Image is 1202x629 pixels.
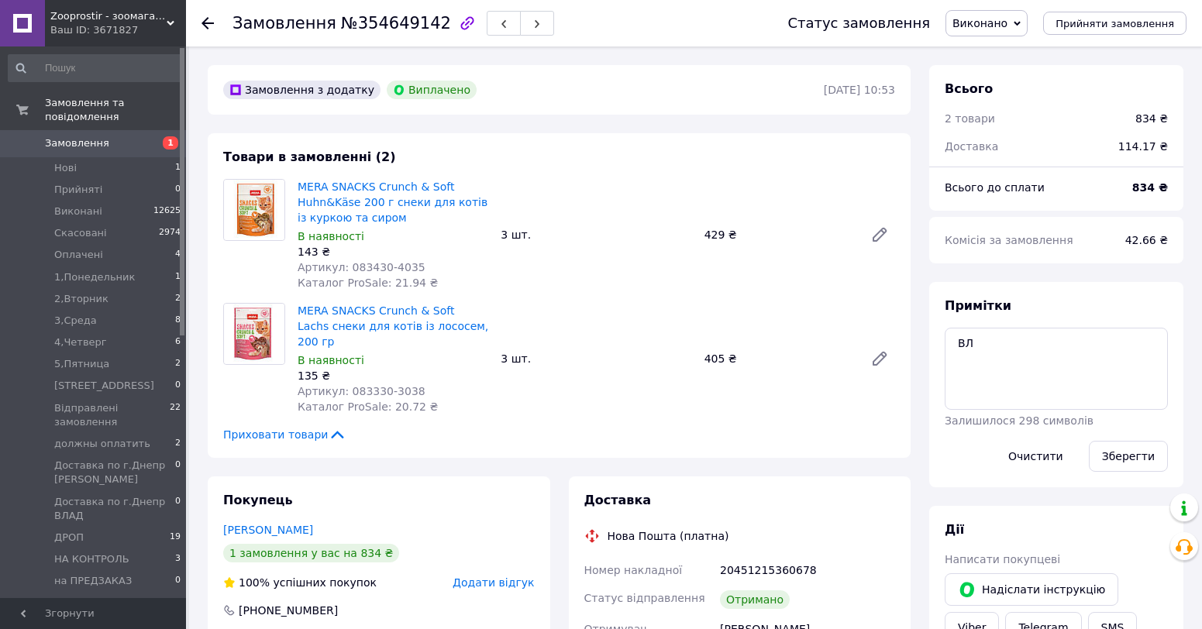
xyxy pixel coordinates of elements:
span: 0 [175,183,181,197]
div: 405 ₴ [698,348,858,369]
span: 12625 [153,205,181,218]
button: Надіслати інструкцію [945,573,1118,606]
span: Статус відправлення [584,592,705,604]
span: 2,Вторник [54,292,108,306]
button: Прийняти замовлення [1043,12,1187,35]
div: успішних покупок [223,575,377,590]
span: 19 [170,531,181,545]
span: 3,Среда [54,314,97,328]
span: Артикул: 083430-4035 [298,261,425,273]
span: 2 товари [945,112,995,125]
span: Виконано [952,17,1007,29]
span: 1 [163,136,178,150]
span: 1 [175,270,181,284]
span: 2974 [159,226,181,240]
a: Редагувати [864,343,895,374]
span: Доставка по г.Днепр ВЛАД [54,495,175,523]
span: №354649142 [341,14,451,33]
button: Зберегти [1089,441,1168,472]
a: Редагувати [864,219,895,250]
span: В наявності [298,354,364,366]
div: 114.17 ₴ [1109,129,1177,163]
div: 3 шт. [494,224,697,246]
span: Примітки [945,298,1011,313]
span: Доставка [584,493,652,507]
span: 6 [175,335,181,349]
span: Скасовані [54,226,107,240]
img: MERA SNACKS Crunch & Soft Lachs снеки для котів із лососем, 200 гр [224,304,284,364]
span: должны оплатить [54,437,150,451]
span: 4,Четверг [54,335,107,349]
span: Номер накладної [584,564,683,576]
div: Повернутися назад [201,15,214,31]
span: Додати відгук [453,576,534,589]
div: [PHONE_NUMBER] [237,603,339,618]
input: Пошук [8,54,182,82]
div: 20451215360678 [717,556,898,584]
span: Доставка [945,140,998,153]
span: Дії [945,522,964,537]
span: Приховати товари [223,427,346,442]
span: Каталог ProSale: 20.72 ₴ [298,400,438,413]
span: 5,Пятница [54,357,109,371]
span: Залишилося 298 символів [945,414,1094,427]
span: Всього [945,81,993,96]
span: на ПРЕДЗАКАЗ [54,574,132,588]
span: Замовлення [45,136,109,150]
span: Відправлені замовлення [54,401,170,429]
span: 22 [170,401,181,429]
textarea: ВЛ [945,328,1168,410]
b: 834 ₴ [1132,181,1168,194]
span: Написати покупцеві [945,553,1060,565]
span: 0 [175,574,181,588]
span: НА КОНТРОЛЬ [54,552,129,566]
div: Статус замовлення [787,15,930,31]
div: 1 замовлення у вас на 834 ₴ [223,544,399,562]
span: ДРОП [54,531,84,545]
span: 0 [175,495,181,523]
span: 1 [175,161,181,175]
span: Прийняті [54,183,102,197]
span: 42.66 ₴ [1125,234,1168,246]
span: Артикул: 083330-3038 [298,385,425,397]
span: В наявності [298,230,364,242]
span: Всього до сплати [945,181,1045,194]
div: 3 шт. [494,348,697,369]
span: 8 [175,314,181,328]
a: MERA SNACKS Crunch & Soft Lachs снеки для котів із лососем, 200 гр [298,304,488,348]
span: Прийняти замовлення [1056,18,1174,29]
a: MERA SNACKS Crunch & Soft Huhn&Käse 200 г снеки для котів із куркою та сиром [298,180,487,224]
span: 2 [175,292,181,306]
span: Комісія за замовлення [945,234,1073,246]
span: 31 [170,596,181,610]
span: Покупець [223,493,293,507]
span: [STREET_ADDRESS] [54,379,154,393]
span: Zooprostir - зоомагазин [50,9,167,23]
div: 143 ₴ [298,244,488,260]
span: Доставка по г.Днепр [PERSON_NAME] [54,459,175,486]
span: Нові [54,161,77,175]
div: Виплачено [387,81,477,99]
span: 0 [175,459,181,486]
span: 3 [175,552,181,566]
button: Очистити [995,441,1076,472]
span: 2 [175,437,181,451]
span: Замовлення [232,14,336,33]
div: 135 ₴ [298,368,488,383]
span: Товари в замовленні (2) [223,150,396,164]
span: 1,Понедельник [54,270,135,284]
div: 834 ₴ [1135,111,1168,126]
span: Замовлення та повідомлення [45,96,186,124]
span: 2 [175,357,181,371]
span: Новая почта [54,596,120,610]
span: 100% [239,576,270,589]
time: [DATE] 10:53 [824,84,895,96]
span: Оплачені [54,248,103,262]
div: Ваш ID: 3671827 [50,23,186,37]
span: 4 [175,248,181,262]
div: Замовлення з додатку [223,81,381,99]
div: Нова Пошта (платна) [604,528,733,544]
span: Виконані [54,205,102,218]
div: Отримано [720,590,790,609]
div: 429 ₴ [698,224,858,246]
